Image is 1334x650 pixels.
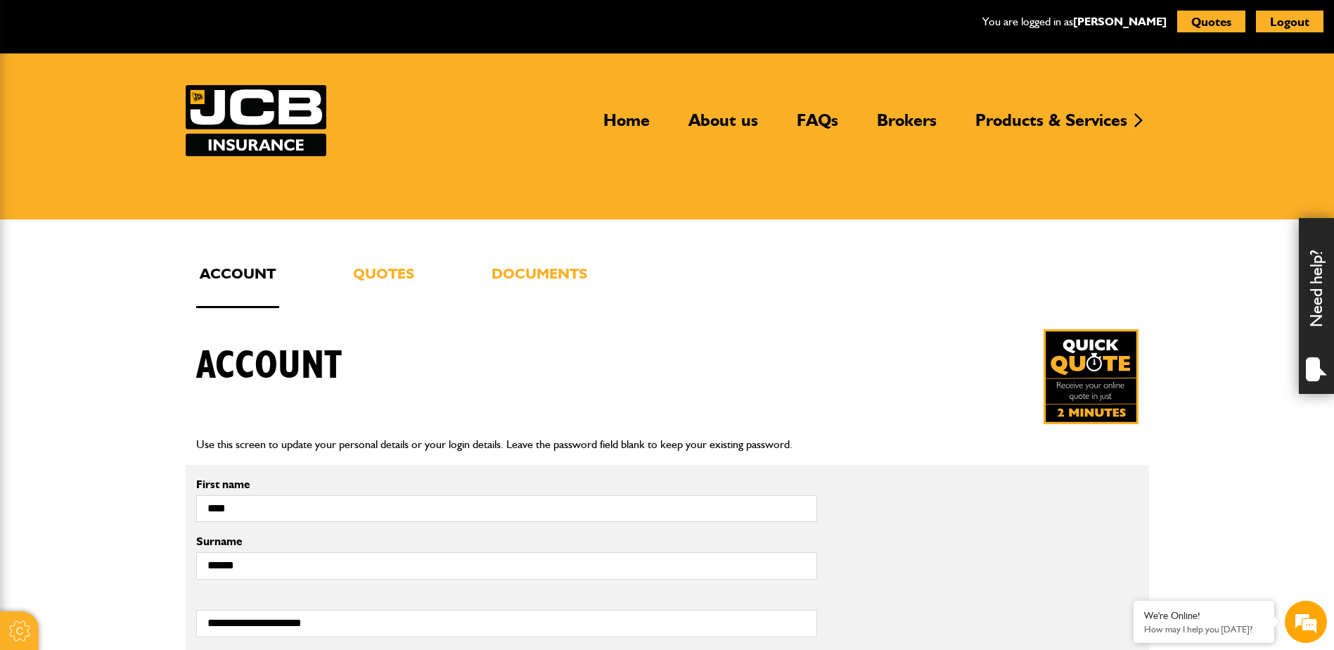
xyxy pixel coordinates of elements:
a: Home [593,110,660,142]
label: First name [196,479,817,490]
p: How may I help you today? [1144,624,1264,635]
img: JCB Insurance Services logo [186,85,326,156]
a: Brokers [866,110,947,142]
img: Quick Quote [1044,329,1139,424]
p: Use this screen to update your personal details or your login details. Leave the password field b... [196,435,1139,454]
p: You are logged in as [982,13,1167,31]
a: About us [678,110,769,142]
a: FAQs [786,110,849,142]
button: Quotes [1177,11,1245,32]
a: JCB Insurance Services [186,85,326,156]
a: Account [196,262,279,308]
h1: Account [196,343,342,390]
a: Quotes [349,262,418,308]
a: [PERSON_NAME] [1073,15,1167,28]
a: Documents [488,262,591,308]
div: We're Online! [1144,610,1264,622]
div: Need help? [1299,218,1334,394]
a: Products & Services [965,110,1138,142]
a: Get your insurance quote in just 2-minutes [1044,329,1139,424]
label: Surname [196,536,817,547]
button: Logout [1256,11,1323,32]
